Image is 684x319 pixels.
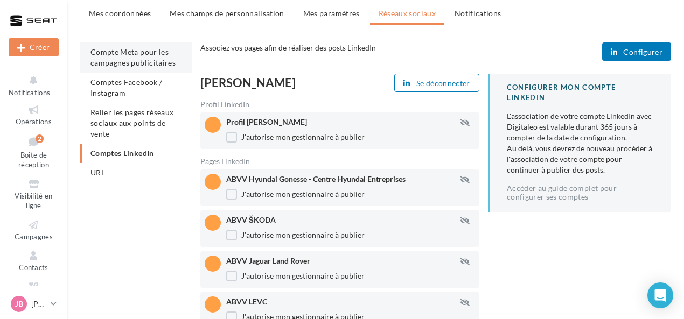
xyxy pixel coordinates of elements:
span: URL [90,168,105,177]
div: Pages LinkedIn [200,158,479,165]
a: JB [PERSON_NAME] [9,294,59,314]
span: Notifications [455,9,501,18]
span: Mes champs de personnalisation [170,9,284,18]
span: Mes paramètres [303,9,360,18]
span: Opérations [16,117,52,126]
span: ABVV ŠKODA [226,215,276,224]
span: Compte Meta pour les campagnes publicitaires [90,47,176,67]
span: JB [15,299,23,309]
span: Mes coordonnées [89,9,151,18]
span: Boîte de réception [18,151,49,169]
span: ABVV Jaguar Land Rover [226,256,310,265]
a: Opérations [9,102,59,128]
a: Boîte de réception2 [9,132,59,172]
div: L'association de votre compte LinkedIn avec Digitaleo est valable durant 365 jours à compter de l... [507,111,654,175]
span: Campagnes [15,232,53,241]
button: Configurer [602,42,671,61]
span: ABVV Hyundai Gonesse - Centre Hyundai Entreprises [226,174,406,183]
button: Se déconnecter [394,74,479,92]
button: Créer [9,38,59,56]
label: J'autorise mon gestionnaire à publier [226,132,365,143]
div: Nouvelle campagne [9,38,59,56]
a: Contacts [9,247,59,274]
span: Comptes Facebook / Instagram [90,77,162,97]
div: Open Intercom Messenger [647,282,673,308]
div: CONFIGURER MON COMPTE LINKEDIN [507,82,654,102]
div: 2 [36,134,44,143]
p: [PERSON_NAME] [31,299,46,309]
label: J'autorise mon gestionnaire à publier [226,230,365,240]
a: Visibilité en ligne [9,176,59,212]
span: Configurer [623,48,662,56]
label: J'autorise mon gestionnaire à publier [226,271,365,281]
a: Accéder au guide complet pour configurer ses comptes [507,184,654,201]
span: Se déconnecter [416,79,470,88]
span: Associez vos pages afin de réaliser des posts LinkedIn [200,43,376,52]
span: Profil [PERSON_NAME] [226,117,307,126]
a: Campagnes [9,217,59,243]
div: Profil LinkedIn [200,101,479,108]
span: ABVV LEVC [226,297,267,306]
span: Notifications [9,88,50,97]
span: Contacts [19,263,48,272]
label: J'autorise mon gestionnaire à publier [226,189,365,200]
a: Médiathèque [9,279,59,305]
span: Visibilité en ligne [15,192,52,210]
div: [PERSON_NAME] [200,77,336,89]
span: Relier les pages réseaux sociaux aux points de vente [90,108,173,138]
